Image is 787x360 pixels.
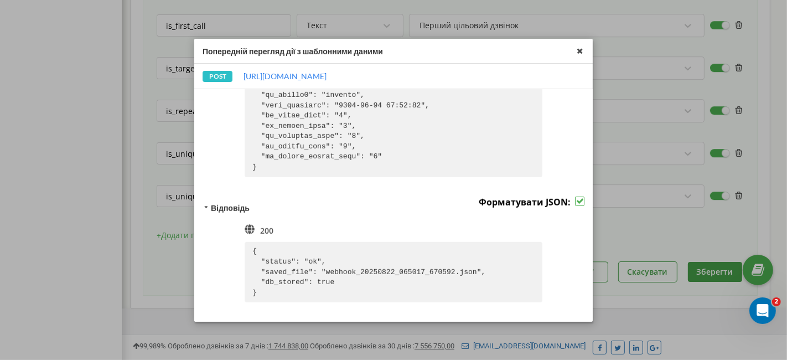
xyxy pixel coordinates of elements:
div: Відповідь [211,202,250,213]
div: POST [203,70,232,81]
div: Попередній перегляд дії з шаблонними даними [203,45,584,56]
pre: { "status": "ok", "saved_file": "webhook_20250822_065017_670592.json", "db_stored": true } [245,242,542,302]
a: [URL][DOMAIN_NAME] [244,70,327,81]
span: 2 [772,297,781,306]
div: 200 [260,225,273,235]
label: Форматувати JSON: [479,196,571,208]
iframe: Intercom live chat [749,297,776,324]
